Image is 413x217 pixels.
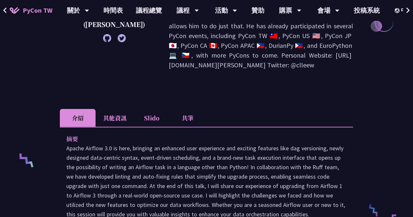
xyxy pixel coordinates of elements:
[3,2,59,19] a: PyCon TW
[170,109,206,127] li: 共筆
[96,109,134,127] li: 其他資訊
[395,8,401,13] img: Locale Icon
[66,134,334,143] p: 摘要
[10,7,20,14] img: Home icon of PyCon TW 2025
[60,109,96,127] li: 介紹
[23,6,52,15] span: PyCon TW
[134,109,170,127] li: Slido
